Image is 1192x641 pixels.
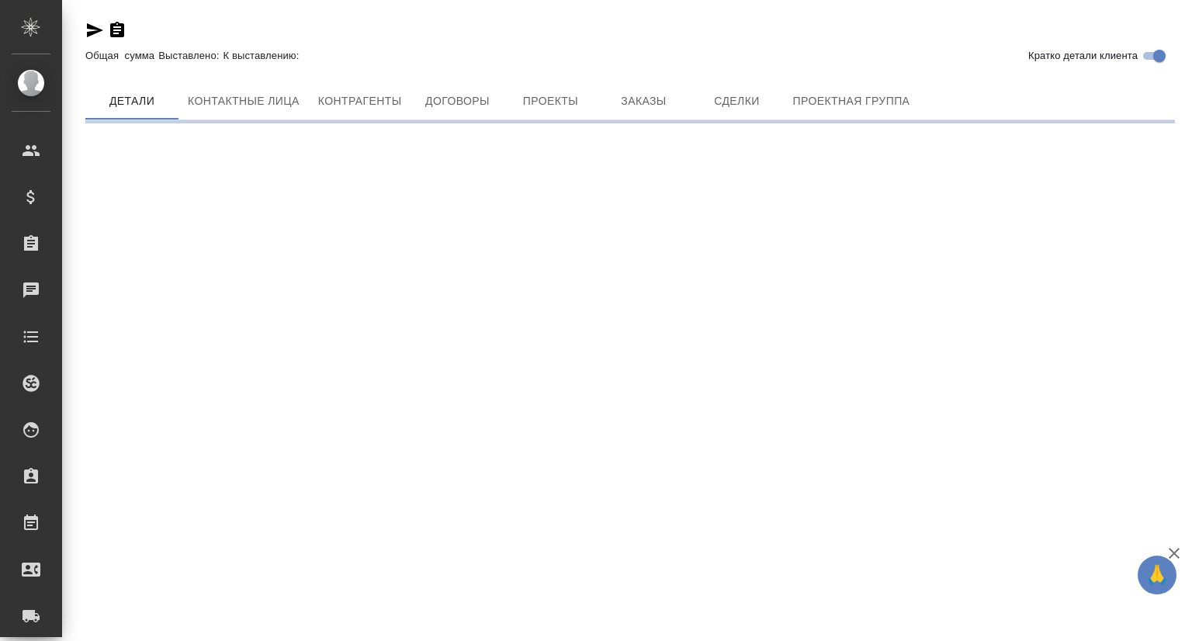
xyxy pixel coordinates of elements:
button: 🙏 [1138,556,1176,594]
span: Сделки [699,92,774,111]
button: Скопировать ссылку [108,21,126,40]
span: Заказы [606,92,681,111]
span: Проектная группа [792,92,910,111]
p: Выставлено: [158,50,223,61]
span: Кратко детали клиента [1028,48,1138,64]
span: Договоры [420,92,494,111]
span: Детали [95,92,169,111]
p: Общая сумма [85,50,158,61]
span: Проекты [513,92,587,111]
p: К выставлению: [223,50,303,61]
span: Контрагенты [318,92,402,111]
span: Контактные лица [188,92,300,111]
button: Скопировать ссылку для ЯМессенджера [85,21,104,40]
span: 🙏 [1144,559,1170,591]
